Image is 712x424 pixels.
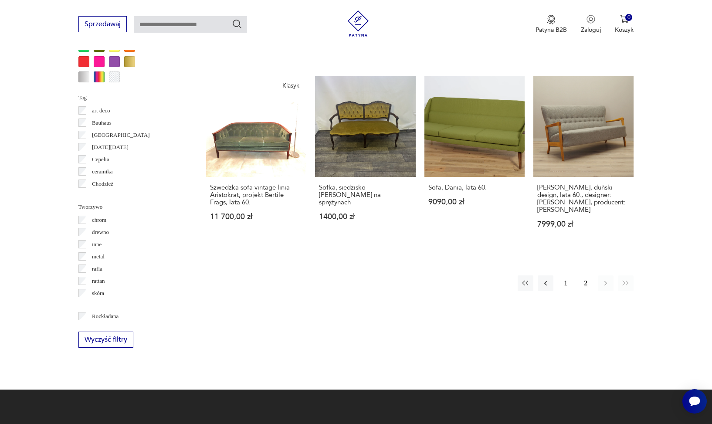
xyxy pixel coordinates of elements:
p: 7999,00 zł [537,220,630,228]
img: Patyna - sklep z meblami i dekoracjami vintage [345,10,371,37]
p: ceramika [92,167,113,176]
p: Tworzywo [78,202,185,212]
button: Zaloguj [581,15,601,34]
p: metal [92,252,105,261]
h3: [PERSON_NAME], duński design, lata 60., designer: [PERSON_NAME], producent: [PERSON_NAME] [537,184,630,214]
button: 2 [578,275,593,291]
p: Cepelia [92,155,109,164]
p: Rozkładana [92,312,119,321]
button: Sprzedawaj [78,16,127,32]
p: tkanina [92,301,108,310]
p: Zaloguj [581,26,601,34]
button: 0Koszyk [615,15,634,34]
p: 9090,00 zł [428,198,521,206]
p: Patyna B2B [536,26,567,34]
p: skóra [92,288,104,298]
div: 0 [625,14,633,21]
p: inne [92,240,102,249]
a: Sofa bukowa, duński design, lata 60., designer: Soren Hansen, producent: Fritz Hansen[PERSON_NAME... [533,76,634,244]
h3: Sofa, Dania, lata 60. [428,184,521,191]
a: Sprzedawaj [78,22,127,28]
p: chrom [92,215,106,225]
p: Koszyk [615,26,634,34]
img: Ikona medalu [547,15,556,24]
button: Wyczyść filtry [78,332,133,348]
iframe: Smartsupp widget button [682,389,707,414]
p: drewno [92,227,109,237]
p: [GEOGRAPHIC_DATA] [92,130,150,140]
p: Ćmielów [92,191,113,201]
h3: Szwedzka sofa vintage linia Aristokrat, projekt Bertile Frags, lata 60. [210,184,302,206]
a: Sofa, Dania, lata 60.Sofa, Dania, lata 60.9090,00 zł [424,76,525,244]
h3: Sofka, siedzisko [PERSON_NAME] na sprężynach [319,184,411,206]
button: Szukaj [232,19,242,29]
p: rattan [92,276,105,286]
button: 1 [558,275,573,291]
a: KlasykSzwedzka sofa vintage linia Aristokrat, projekt Bertile Frags, lata 60.Szwedzka sofa vintag... [206,76,306,244]
p: 11 700,00 zł [210,213,302,220]
button: Patyna B2B [536,15,567,34]
p: rafia [92,264,102,274]
p: art deco [92,106,110,115]
p: Tag [78,93,185,102]
p: Chodzież [92,179,113,189]
p: 1400,00 zł [319,213,411,220]
img: Ikonka użytkownika [587,15,595,24]
a: Sofka, siedzisko Ludwikowskie na sprężynachSofka, siedzisko [PERSON_NAME] na sprężynach1400,00 zł [315,76,415,244]
p: [DATE][DATE] [92,142,129,152]
img: Ikona koszyka [620,15,629,24]
p: Bauhaus [92,118,112,128]
a: Ikona medaluPatyna B2B [536,15,567,34]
